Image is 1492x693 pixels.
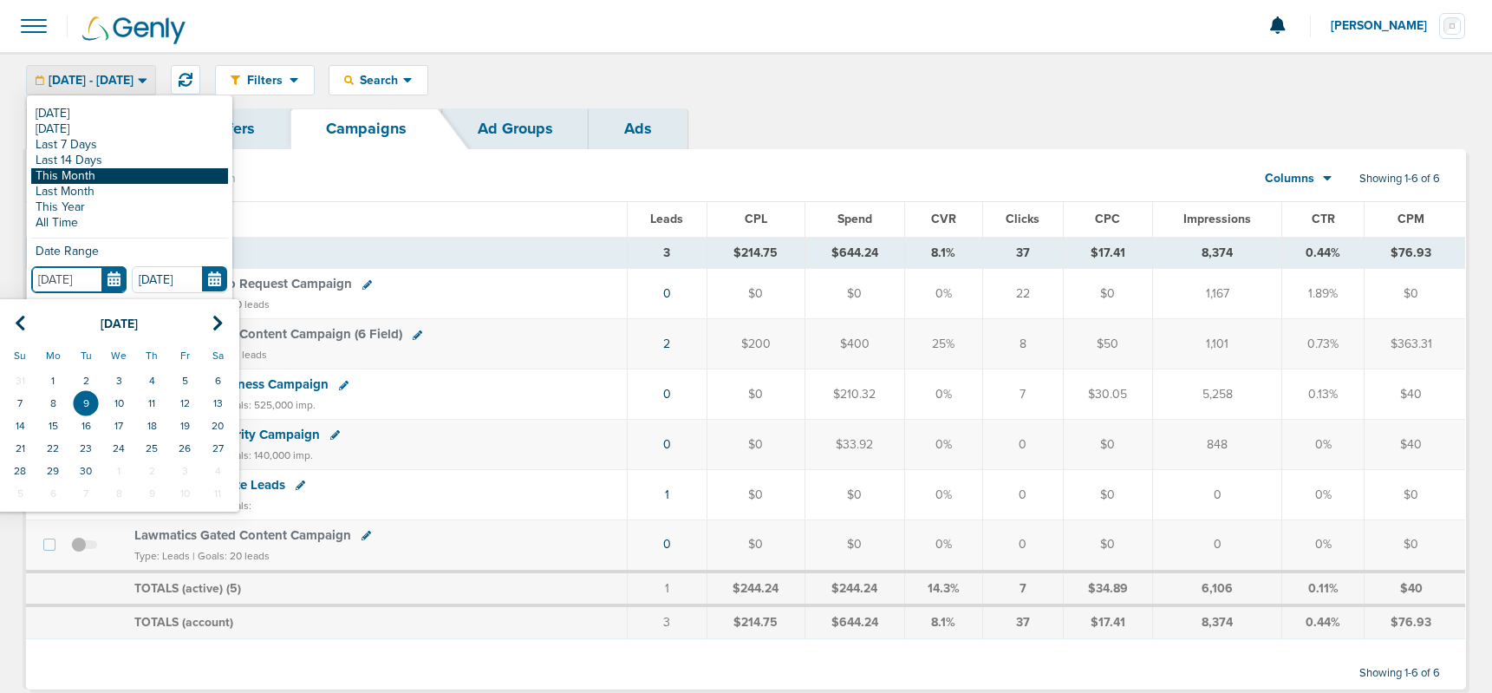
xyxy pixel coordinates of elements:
a: Ads [589,108,687,149]
th: Sa [201,342,234,369]
td: $363.31 [1364,319,1465,369]
td: 1 [628,572,707,606]
td: 0% [904,420,982,470]
small: | Goals: 525,000 imp. [217,399,316,411]
td: 25 [135,437,168,460]
small: Type: Leads [134,550,190,562]
td: 0 [982,520,1063,571]
td: 5 [3,482,36,505]
small: | Goals: 140,000 imp. [217,449,313,461]
a: Last 7 Days [31,137,228,153]
a: 0 [663,437,671,452]
img: Genly [82,16,186,44]
a: Dashboard [26,108,175,149]
a: Ad Groups [442,108,589,149]
td: 0% [1282,469,1364,520]
td: 9 [135,482,168,505]
a: 2 [663,337,670,351]
td: 0 [1152,520,1282,571]
td: 28 [3,460,36,482]
td: 4 [201,460,234,482]
td: $0 [1063,520,1152,571]
td: 1,167 [1152,269,1282,319]
td: 22 [982,269,1063,319]
td: $644.24 [805,237,904,269]
td: 6 [201,369,234,392]
a: Campaigns [290,108,442,149]
span: Lawmatics Gated Content Campaign [134,527,351,543]
td: $40 [1364,420,1465,470]
a: Last 14 Days [31,153,228,168]
td: 14 [3,415,36,437]
td: 0.44% [1282,605,1364,638]
td: TOTALS (active) ( ) [124,572,628,606]
span: Clicks [1006,212,1039,226]
td: 17 [102,415,135,437]
td: 0 [1152,469,1282,520]
th: Fr [168,342,201,369]
td: 27 [201,437,234,460]
span: CTR [1312,212,1335,226]
td: 0 [982,469,1063,520]
td: 11 [135,392,168,415]
td: $0 [805,469,904,520]
td: 0.73% [1282,319,1364,369]
td: 10 [102,392,135,415]
td: 4 [135,369,168,392]
td: 29 [36,460,69,482]
td: $34.89 [1063,572,1152,606]
td: $0 [1063,269,1152,319]
td: 8.1% [904,605,982,638]
span: [DATE] - [DATE] [49,75,134,87]
div: Date Range [31,245,228,266]
td: 20 [201,415,234,437]
span: CPM [1398,212,1424,226]
td: 0% [904,520,982,571]
span: Search [354,73,403,88]
td: 6,106 [1152,572,1282,606]
td: $30.05 [1063,369,1152,420]
span: Filters [240,73,290,88]
td: 0% [1282,420,1364,470]
td: 30 [69,460,102,482]
td: $0 [1364,469,1465,520]
td: 5,258 [1152,369,1282,420]
td: 0% [1282,520,1364,571]
td: 7 [69,482,102,505]
td: 1.89% [1282,269,1364,319]
a: Offers [175,108,290,149]
span: Columns [1265,170,1314,187]
a: 1 [665,487,669,502]
td: $244.24 [707,572,805,606]
td: 3 [628,237,707,269]
td: 0.13% [1282,369,1364,420]
td: $17.41 [1063,605,1152,638]
span: Lawmatics Authority Campaign [134,427,320,442]
th: Th [135,342,168,369]
td: $0 [707,520,805,571]
td: $200 [707,319,805,369]
td: 7 [3,392,36,415]
td: TOTALS (account) [124,605,628,638]
td: $244.24 [805,572,904,606]
td: $0 [1063,469,1152,520]
span: Spend [837,212,872,226]
td: 1 [36,369,69,392]
td: $76.93 [1364,237,1465,269]
span: Showing 1-6 of 6 [1359,666,1440,681]
a: 0 [663,387,671,402]
th: Mo [36,342,69,369]
th: Tu [69,342,102,369]
td: $0 [707,420,805,470]
td: 7 [982,369,1063,420]
span: [PERSON_NAME] [1331,20,1439,32]
td: $50 [1063,319,1152,369]
a: This Month [31,168,228,184]
td: $0 [1364,269,1465,319]
td: $0 [1063,420,1152,470]
span: Lawmatics Gated Content Campaign (6 Field) [134,326,402,342]
td: 15 [36,415,69,437]
td: 8,374 [1152,237,1282,269]
td: $40 [1364,572,1465,606]
td: 0 [982,420,1063,470]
